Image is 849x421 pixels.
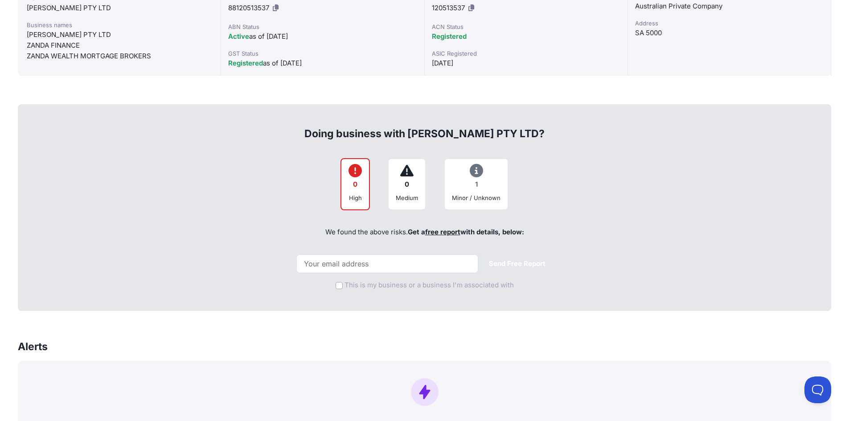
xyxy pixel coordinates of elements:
span: 120513537 [432,4,465,12]
div: SA 5000 [635,28,824,38]
div: ZANDA FINANCE [27,40,212,51]
div: Doing business with [PERSON_NAME] PTY LTD? [28,112,821,141]
input: Your email address [296,254,478,273]
a: free report [425,228,460,236]
div: ACN Status [432,22,620,31]
label: This is my business or a business I'm associated with [345,280,514,290]
div: Business names [27,20,212,29]
div: 0 [349,176,362,193]
button: Send Free Report [482,255,553,273]
div: We found the above risks. [28,217,821,248]
div: 0 [396,176,418,193]
span: Get a with details, below: [408,228,524,236]
h3: Alerts [18,339,48,354]
div: GST Status [228,49,417,58]
div: High [349,193,362,202]
div: [PERSON_NAME] PTY LTD [27,29,212,40]
div: [DATE] [432,58,620,69]
span: 88120513537 [228,4,269,12]
span: Registered [432,32,467,41]
div: ABN Status [228,22,417,31]
span: Active [228,32,249,41]
div: Medium [396,193,418,202]
iframe: Toggle Customer Support [804,376,831,403]
div: ZANDA WEALTH MORTGAGE BROKERS [27,51,212,61]
div: Minor / Unknown [452,193,500,202]
span: Registered [228,59,263,67]
div: as of [DATE] [228,31,417,42]
div: Australian Private Company [635,1,824,12]
div: 1 [452,176,500,193]
div: [PERSON_NAME] PTY LTD [27,3,212,13]
div: Address [635,19,824,28]
div: ASIC Registered [432,49,620,58]
div: as of [DATE] [228,58,417,69]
